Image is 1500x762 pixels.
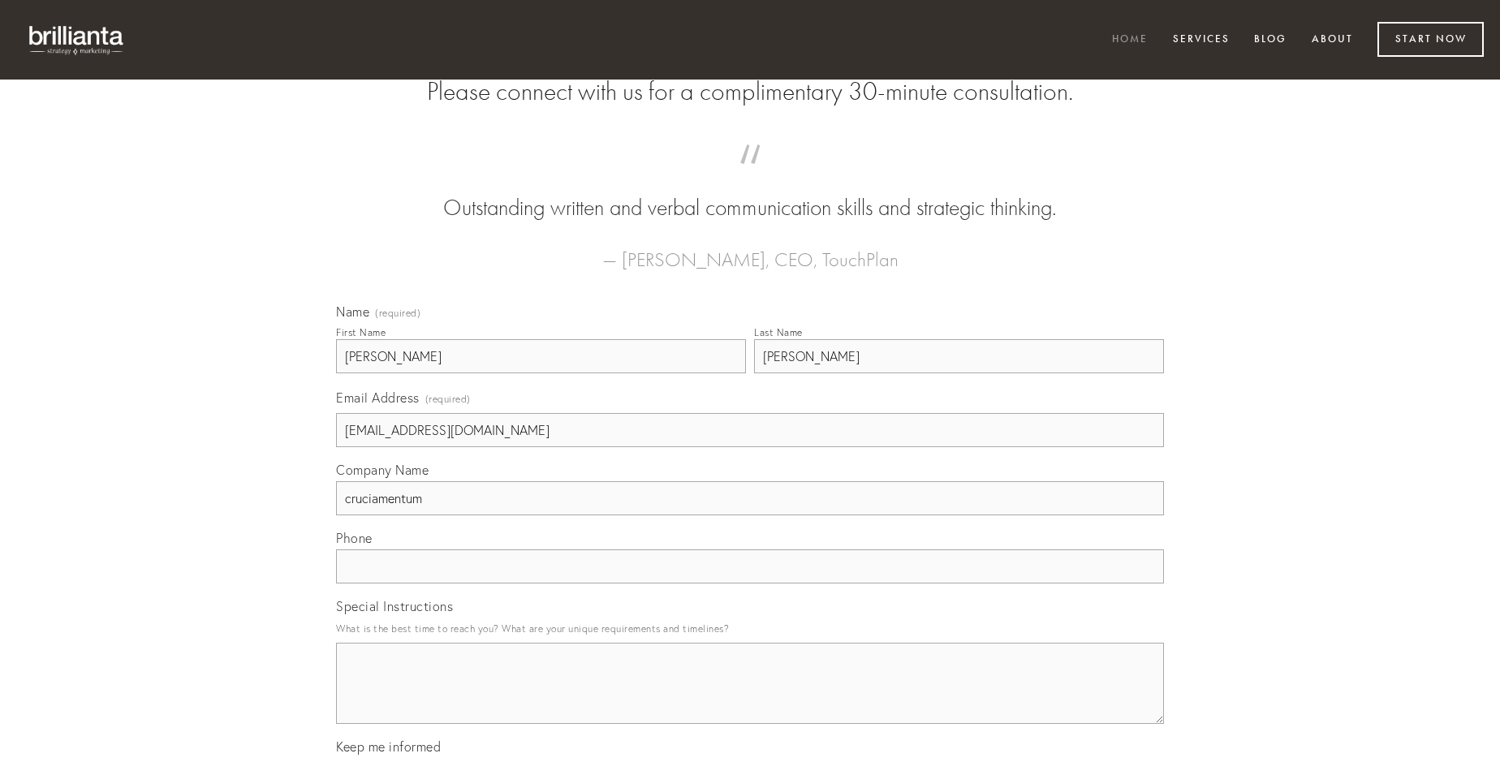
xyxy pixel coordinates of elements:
[336,76,1164,107] h2: Please connect with us for a complimentary 30-minute consultation.
[375,308,420,318] span: (required)
[16,16,138,63] img: brillianta - research, strategy, marketing
[362,161,1138,224] blockquote: Outstanding written and verbal communication skills and strategic thinking.
[754,326,803,338] div: Last Name
[336,618,1164,639] p: What is the best time to reach you? What are your unique requirements and timelines?
[1301,27,1364,54] a: About
[362,161,1138,192] span: “
[362,224,1138,276] figcaption: — [PERSON_NAME], CEO, TouchPlan
[425,388,471,410] span: (required)
[1101,27,1158,54] a: Home
[1377,22,1484,57] a: Start Now
[1162,27,1240,54] a: Services
[336,738,441,755] span: Keep me informed
[1244,27,1297,54] a: Blog
[336,598,453,614] span: Special Instructions
[336,390,420,406] span: Email Address
[336,326,386,338] div: First Name
[336,462,429,478] span: Company Name
[336,304,369,320] span: Name
[336,530,373,546] span: Phone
